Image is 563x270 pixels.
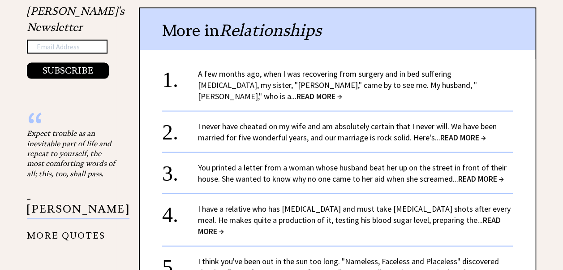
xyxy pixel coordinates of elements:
div: 2. [162,121,198,137]
div: Expect trouble as an inevitable part of life and repeat to yourself, the most comforting words of... [27,128,116,179]
a: A few months ago, when I was recovering from surgery and in bed suffering [MEDICAL_DATA], my sist... [198,69,477,101]
span: READ MORE → [458,174,504,184]
span: Relationships [219,20,322,40]
div: 4. [162,203,198,220]
div: More in [140,9,535,50]
a: MORE QUOTES [27,223,105,241]
span: READ MORE → [297,91,342,101]
a: You printed a letter from a woman whose husband beat her up on the street in front of their house... [198,162,507,184]
span: READ MORE → [440,132,486,143]
span: READ MORE → [198,215,501,236]
input: Email Address [27,40,107,54]
div: 1. [162,68,198,85]
div: 3. [162,162,198,179]
div: [PERSON_NAME]'s Newsletter [27,3,125,79]
div: “ [27,119,116,128]
button: SUBSCRIBE [27,63,109,79]
a: I have a relative who has [MEDICAL_DATA] and must take [MEDICAL_DATA] shots after every meal. He ... [198,204,511,236]
p: - [PERSON_NAME] [27,194,129,219]
a: I never have cheated on my wife and am absolutely certain that I never will. We have been married... [198,121,497,143]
